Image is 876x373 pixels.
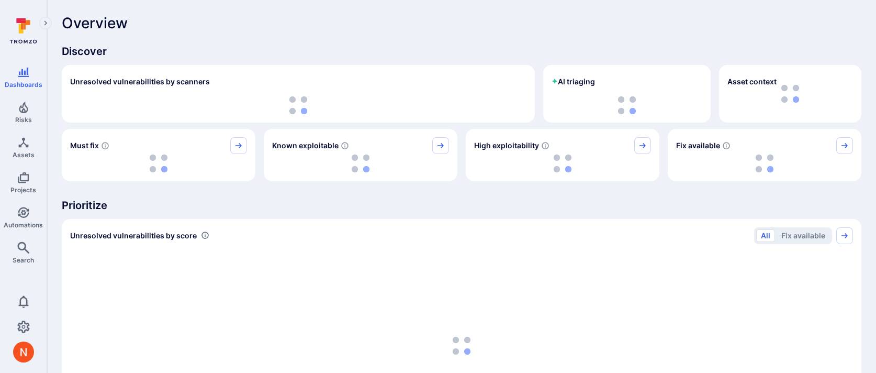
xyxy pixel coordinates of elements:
[4,221,43,229] span: Automations
[289,96,307,114] img: Loading...
[552,76,595,87] h2: AI triaging
[552,96,702,114] div: loading spinner
[62,198,861,213] span: Prioritize
[676,154,853,173] div: loading spinner
[352,155,369,172] img: Loading...
[70,96,526,114] div: loading spinner
[727,76,777,87] span: Asset context
[15,116,32,124] span: Risks
[5,81,42,89] span: Dashboards
[13,342,34,363] img: ACg8ocIprwjrgDQnDsNSk9Ghn5p5-B8DpAKWoJ5Gi9syOE4K59tr4Q=s96-c
[13,342,34,363] div: Neeren Patki
[10,186,36,194] span: Projects
[70,231,197,241] span: Unresolved vulnerabilities by score
[466,129,659,181] div: High exploitability
[272,154,449,173] div: loading spinner
[13,151,35,159] span: Assets
[676,140,720,151] span: Fix available
[474,140,539,151] span: High exploitability
[62,129,255,181] div: Must fix
[554,155,571,172] img: Loading...
[201,230,209,241] div: Number of vulnerabilities in status 'Open' 'Triaged' and 'In process' grouped by score
[264,129,457,181] div: Known exploitable
[618,96,636,114] img: Loading...
[474,154,651,173] div: loading spinner
[453,337,470,355] img: Loading...
[272,140,339,151] span: Known exploitable
[777,229,830,242] button: Fix available
[668,129,861,181] div: Fix available
[70,154,247,173] div: loading spinner
[42,19,49,28] i: Expand navigation menu
[39,17,52,29] button: Expand navigation menu
[62,44,861,59] span: Discover
[70,76,210,87] h2: Unresolved vulnerabilities by scanners
[13,256,34,264] span: Search
[541,141,549,150] svg: EPSS score ≥ 0.7
[70,140,99,151] span: Must fix
[150,155,167,172] img: Loading...
[62,15,128,31] span: Overview
[756,229,775,242] button: All
[341,141,349,150] svg: Confirmed exploitable by KEV
[722,141,731,150] svg: Vulnerabilities with fix available
[756,155,773,172] img: Loading...
[101,141,109,150] svg: Risk score >=40 , missed SLA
